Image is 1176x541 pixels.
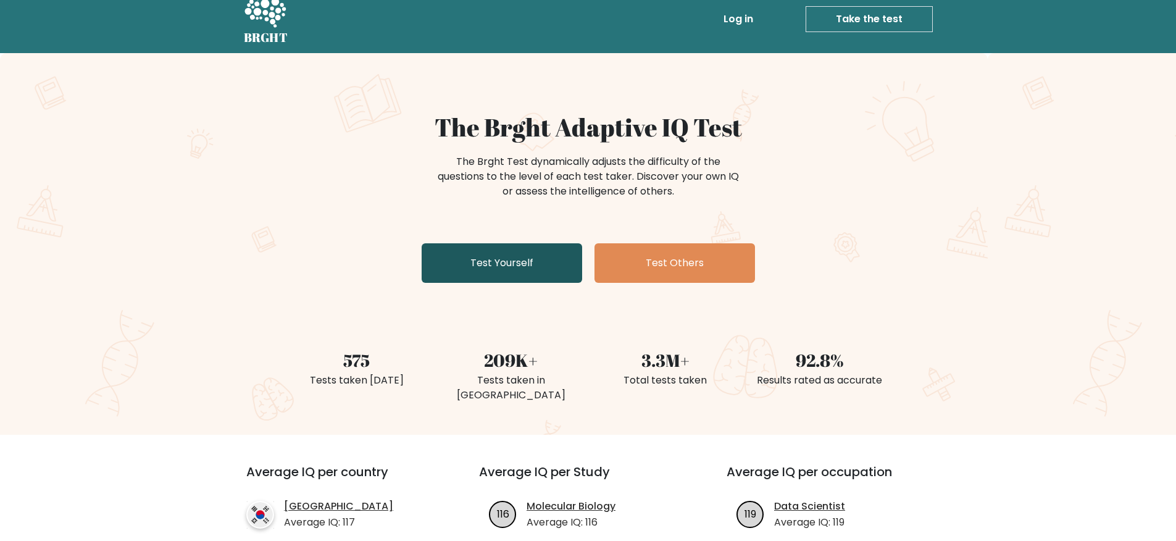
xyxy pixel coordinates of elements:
[594,243,755,283] a: Test Others
[287,373,427,388] div: Tests taken [DATE]
[287,112,890,142] h1: The Brght Adaptive IQ Test
[287,347,427,373] div: 575
[441,347,581,373] div: 209K+
[806,6,933,32] a: Take the test
[284,499,393,514] a: [GEOGRAPHIC_DATA]
[497,506,509,521] text: 116
[422,243,582,283] a: Test Yourself
[246,464,435,494] h3: Average IQ per country
[479,464,697,494] h3: Average IQ per Study
[246,501,274,529] img: country
[774,515,845,530] p: Average IQ: 119
[527,515,615,530] p: Average IQ: 116
[750,347,890,373] div: 92.8%
[744,506,756,521] text: 119
[750,373,890,388] div: Results rated as accurate
[719,7,758,31] a: Log in
[727,464,945,494] h3: Average IQ per occupation
[596,373,735,388] div: Total tests taken
[527,499,615,514] a: Molecular Biology
[284,515,393,530] p: Average IQ: 117
[774,499,845,514] a: Data Scientist
[244,30,288,45] h5: BRGHT
[434,154,743,199] div: The Brght Test dynamically adjusts the difficulty of the questions to the level of each test take...
[441,373,581,403] div: Tests taken in [GEOGRAPHIC_DATA]
[596,347,735,373] div: 3.3M+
